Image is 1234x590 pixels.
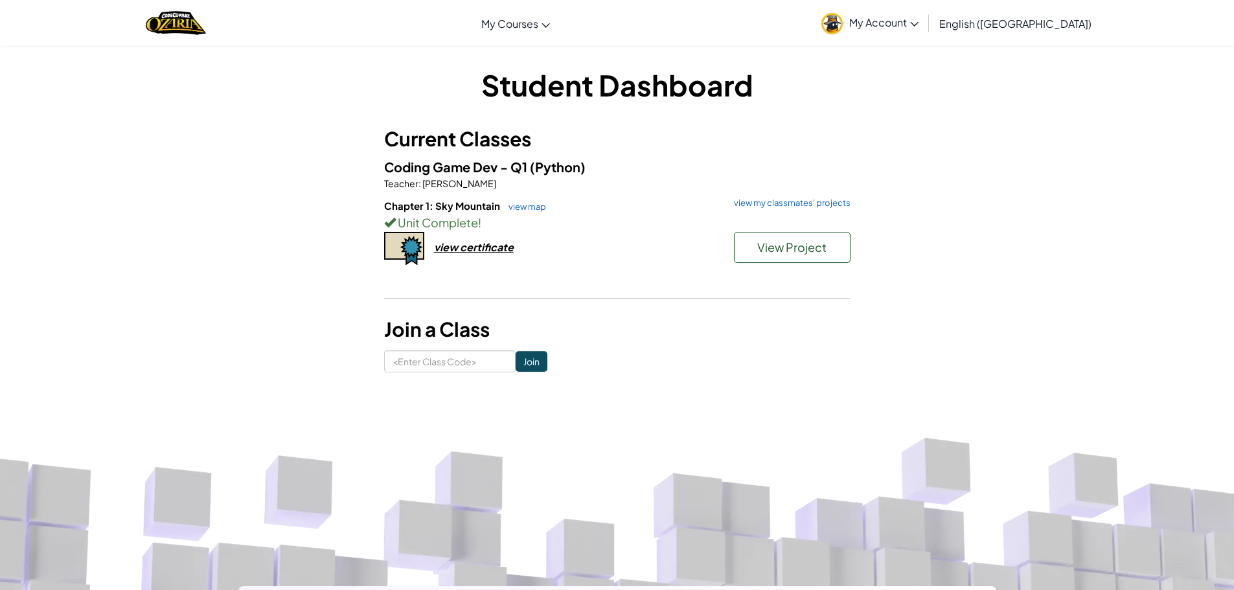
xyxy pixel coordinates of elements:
a: view certificate [384,240,514,254]
span: : [418,177,421,189]
span: My Account [849,16,919,29]
a: view my classmates' projects [727,199,851,207]
h3: Join a Class [384,315,851,344]
span: My Courses [481,17,538,30]
h1: Student Dashboard [384,65,851,105]
img: Home [146,10,206,36]
span: Chapter 1: Sky Mountain [384,199,502,212]
a: Ozaria by CodeCombat logo [146,10,206,36]
span: Teacher [384,177,418,189]
input: Join [516,351,547,372]
img: avatar [821,13,843,34]
span: English ([GEOGRAPHIC_DATA]) [939,17,1091,30]
a: My Account [815,3,925,43]
a: view map [502,201,546,212]
span: ! [478,215,481,230]
a: English ([GEOGRAPHIC_DATA]) [933,6,1098,41]
span: [PERSON_NAME] [421,177,496,189]
span: Unit Complete [396,215,478,230]
div: view certificate [434,240,514,254]
a: My Courses [475,6,556,41]
input: <Enter Class Code> [384,350,516,372]
img: certificate-icon.png [384,232,424,266]
button: View Project [734,232,851,263]
span: View Project [757,240,827,255]
h3: Current Classes [384,124,851,153]
span: Coding Game Dev - Q1 [384,159,530,175]
span: (Python) [530,159,586,175]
